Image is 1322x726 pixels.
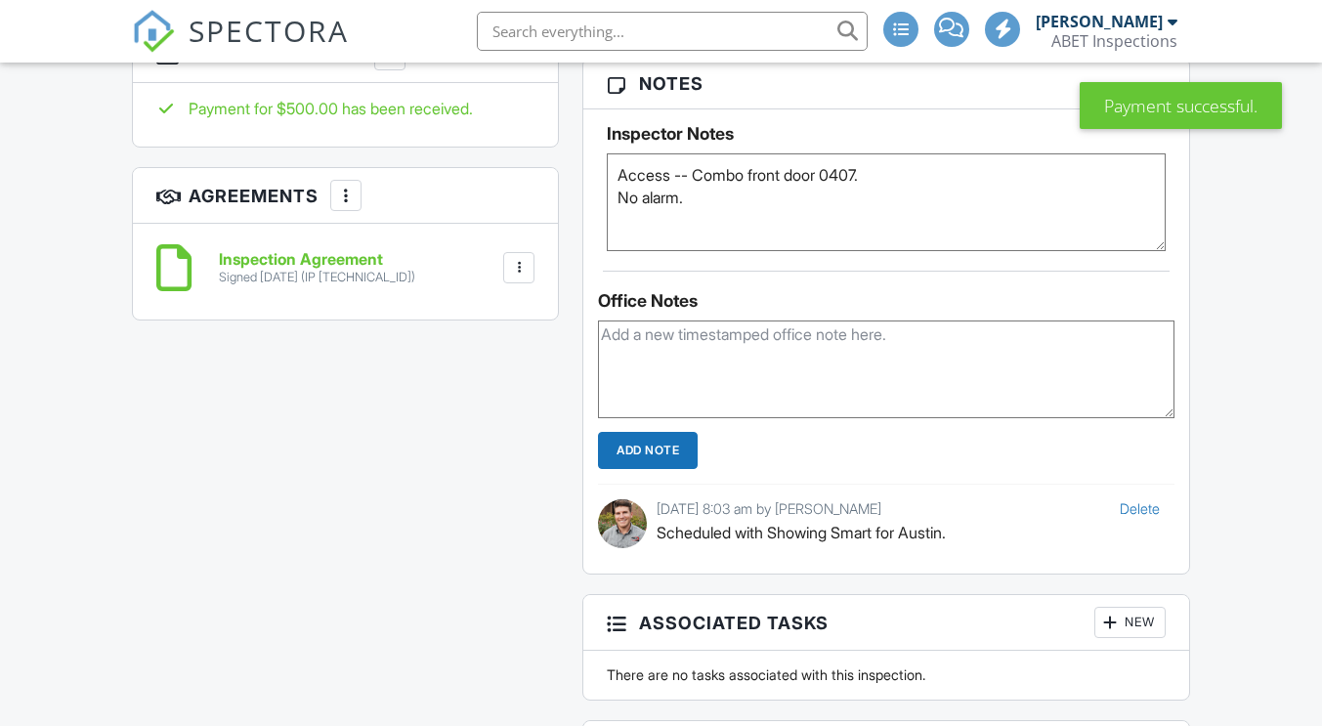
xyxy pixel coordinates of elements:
[1051,31,1177,51] div: ABET Inspections
[477,12,868,51] input: Search everything...
[657,522,1159,543] p: Scheduled with Showing Smart for Austin.
[219,251,415,285] a: Inspection Agreement Signed [DATE] (IP [TECHNICAL_ID])
[756,500,771,517] span: by
[775,500,881,517] span: [PERSON_NAME]
[156,98,534,119] div: Payment for $500.00 has been received.
[598,499,647,548] img: austin_hs.png
[1080,82,1282,129] div: Payment successful.
[639,610,829,636] span: Associated Tasks
[607,124,1165,144] h5: Inspector Notes
[219,270,415,285] div: Signed [DATE] (IP [TECHNICAL_ID])
[1120,500,1160,517] a: Delete
[189,10,349,51] span: SPECTORA
[598,432,698,469] input: Add Note
[595,665,1176,685] div: There are no tasks associated with this inspection.
[132,10,175,53] img: The Best Home Inspection Software - Spectora
[1094,607,1166,638] div: New
[132,26,349,67] a: SPECTORA
[133,168,558,224] h3: Agreements
[598,291,1173,311] div: Office Notes
[1036,12,1163,31] div: [PERSON_NAME]
[607,153,1165,251] textarea: Access -- Combo front door 0407. No alarm.
[657,500,752,517] span: [DATE] 8:03 am
[583,59,1188,109] h3: Notes
[219,251,415,269] h6: Inspection Agreement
